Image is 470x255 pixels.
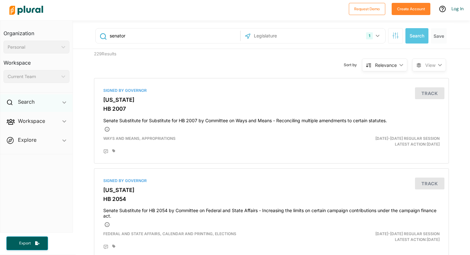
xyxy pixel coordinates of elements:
div: Signed by Governor [103,178,440,184]
h3: [US_STATE] [103,187,440,193]
h3: [US_STATE] [103,97,440,103]
h4: Senate Substitute for Substitute for HB 2007 by Committee on Ways and Means - Reconciling multipl... [103,115,440,124]
span: [DATE]-[DATE] Regular Session [375,136,440,141]
span: Ways and Means, Appropriations [103,136,176,141]
h3: HB 2054 [103,196,440,202]
h3: Workspace [4,53,69,68]
a: Create Account [392,5,430,12]
input: Legislature [253,30,322,42]
h3: Organization [4,24,69,38]
div: 229 Results [89,49,180,73]
div: Personal [8,44,59,51]
div: Add tags [112,244,115,248]
button: Export [6,236,48,250]
button: 1 [364,30,384,42]
button: Track [415,87,444,99]
div: Relevance [375,62,397,68]
a: Request Demo [349,5,385,12]
span: Search Filters [392,32,399,38]
h4: Senate Substitute for HB 2054 by Committee on Federal and State Affairs - Increasing the limits o... [103,205,440,219]
button: Request Demo [349,3,385,15]
div: Latest Action: [DATE] [329,136,445,147]
button: Track [415,178,444,189]
div: 1 [366,32,373,39]
button: Create Account [392,3,430,15]
button: Search [405,28,428,44]
div: Add tags [112,149,115,153]
a: Log In [451,6,464,12]
div: Latest Action: [DATE] [329,231,445,243]
span: Export [15,241,35,246]
div: Add Position Statement [103,149,108,154]
div: Signed by Governor [103,88,440,93]
div: Add Position Statement [103,244,108,250]
span: Sort by [344,62,362,68]
div: Current Team [8,73,59,80]
span: [DATE]-[DATE] Regular Session [375,231,440,236]
h2: Search [18,98,35,105]
h3: HB 2007 [103,106,440,112]
span: View [425,62,435,68]
button: Save [431,28,447,44]
input: Enter keywords, bill # or legislator name [109,30,239,42]
span: Federal and State Affairs, Calendar and Printing, Elections [103,231,236,236]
